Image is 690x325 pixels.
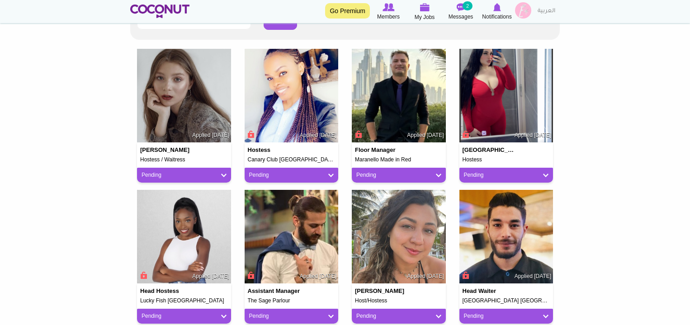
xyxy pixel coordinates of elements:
a: Pending [249,171,334,179]
a: My Jobs My Jobs [406,2,443,22]
span: Connect to Unlock the Profile [246,130,255,139]
h4: [PERSON_NAME] [140,147,193,153]
a: Pending [142,171,227,179]
h4: [PERSON_NAME] [355,288,407,294]
img: Home [130,5,189,18]
img: Karam BDeir's picture [352,49,446,143]
img: Kate Laverenko's picture [137,49,231,143]
a: Pending [356,171,441,179]
a: Pending [464,312,549,320]
h5: Canary Club [GEOGRAPHIC_DATA] [248,157,336,163]
img: Sharon Samson's picture [137,190,231,284]
img: Carren Lozenja's picture [245,49,339,143]
h5: Hostess / Waitress [140,157,228,163]
img: Browse Members [383,3,394,11]
h4: Head Waiter [463,288,515,294]
span: Connect to Unlock the Profile [246,271,255,280]
h4: Hostess [248,147,300,153]
h5: Maranello Made in Red [355,157,443,163]
h5: The Sage Parlour [248,298,336,304]
span: Connect to Unlock the Profile [461,130,469,139]
a: العربية [533,2,560,20]
a: Pending [356,312,441,320]
h4: Floor Manager [355,147,407,153]
span: Connect to Unlock the Profile [139,271,147,280]
a: Notifications Notifications [479,2,515,21]
img: Bruna Samways's picture [352,190,446,284]
a: Pending [249,312,334,320]
a: Go Premium [325,3,370,19]
img: Messages [456,3,465,11]
a: Pending [464,171,549,179]
h5: Lucky Fish [GEOGRAPHIC_DATA] [140,298,228,304]
h4: [GEOGRAPHIC_DATA] [463,147,515,153]
img: Ana Saliu's picture [459,49,553,143]
img: Yasser Rahal's picture [245,190,339,284]
h5: Host/Hostess [355,298,443,304]
h5: [GEOGRAPHIC_DATA] [GEOGRAPHIC_DATA] [463,298,550,304]
h4: Head Hostess [140,288,193,294]
span: Members [377,12,400,21]
small: 2 [463,1,473,10]
h5: Hostess [463,157,550,163]
h4: Assistant Manager [248,288,300,294]
a: Messages Messages 2 [443,2,479,21]
a: Browse Members Members [370,2,406,21]
img: Ahmed Missaoui's picture [459,190,553,284]
span: Connect to Unlock the Profile [354,130,362,139]
span: Messages [449,12,473,21]
a: Pending [142,312,227,320]
img: Notifications [493,3,501,11]
span: Notifications [482,12,511,21]
span: My Jobs [415,13,435,22]
img: My Jobs [420,3,430,11]
span: Connect to Unlock the Profile [461,271,469,280]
